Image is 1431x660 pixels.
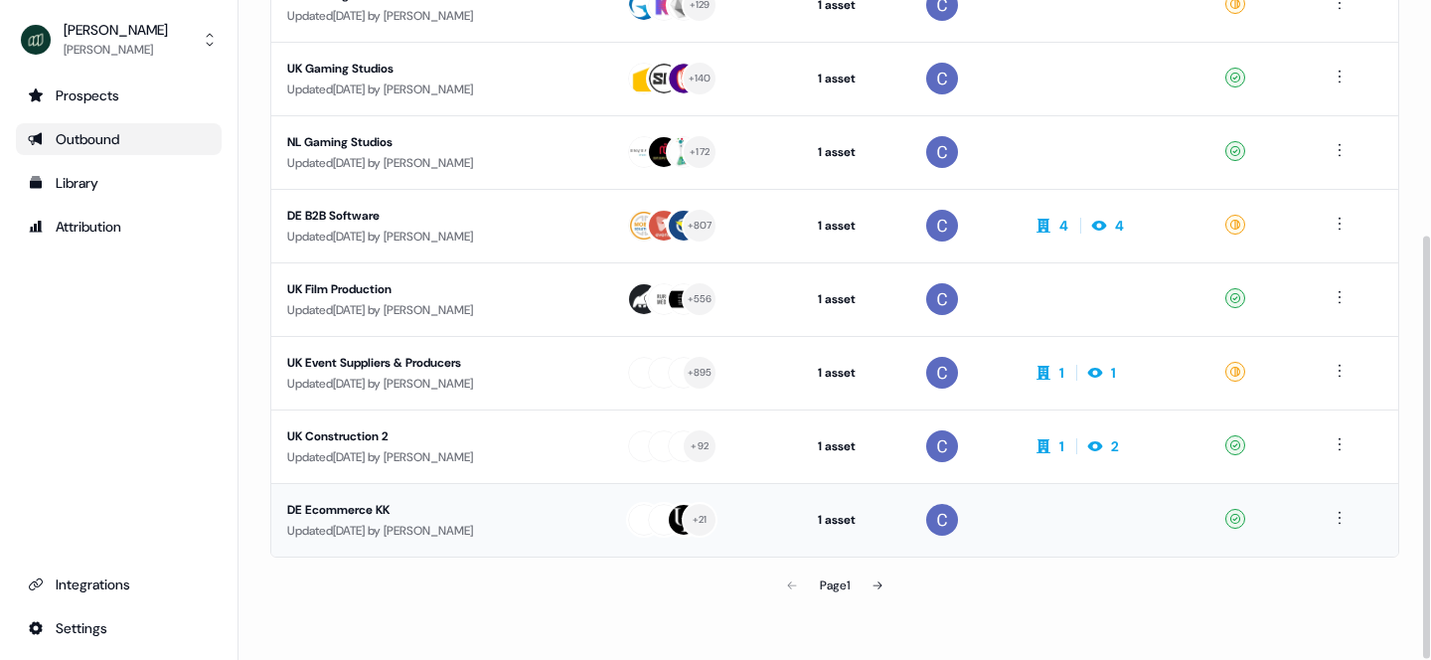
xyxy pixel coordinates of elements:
img: Catherine [926,430,958,462]
div: 1 [1059,436,1064,456]
img: Catherine [926,210,958,242]
img: Catherine [926,63,958,94]
div: + 92 [691,437,709,455]
div: 1 asset [818,216,894,236]
div: DE Ecommerce KK [287,500,594,520]
button: [PERSON_NAME][PERSON_NAME] [16,16,222,64]
div: + 556 [688,290,713,308]
div: 1 [1111,363,1116,383]
div: Library [28,173,210,193]
div: + 21 [693,511,708,529]
img: Catherine [926,357,958,389]
div: 1 asset [818,142,894,162]
div: Updated [DATE] by [PERSON_NAME] [287,447,594,467]
div: 4 [1115,216,1124,236]
div: [PERSON_NAME] [64,20,168,40]
a: Go to attribution [16,211,222,243]
div: Integrations [28,575,210,594]
div: Updated [DATE] by [PERSON_NAME] [287,6,594,26]
div: Page 1 [820,576,850,595]
div: Updated [DATE] by [PERSON_NAME] [287,80,594,99]
div: Updated [DATE] by [PERSON_NAME] [287,300,594,320]
a: Go to integrations [16,612,222,644]
a: Go to integrations [16,569,222,600]
div: 1 asset [818,289,894,309]
a: Go to prospects [16,80,222,111]
div: 1 asset [818,363,894,383]
div: + 807 [688,217,713,235]
img: Catherine [926,136,958,168]
div: 1 asset [818,510,894,530]
div: 2 [1111,436,1119,456]
div: 1 [1059,363,1064,383]
div: Updated [DATE] by [PERSON_NAME] [287,374,594,394]
a: Go to outbound experience [16,123,222,155]
div: Updated [DATE] by [PERSON_NAME] [287,153,594,173]
div: UK Construction 2 [287,426,594,446]
div: 1 asset [818,436,894,456]
div: + 172 [690,143,710,161]
div: DE B2B Software [287,206,594,226]
div: + 140 [689,70,712,87]
div: 4 [1059,216,1068,236]
div: Outbound [28,129,210,149]
img: Catherine [926,283,958,315]
div: Settings [28,618,210,638]
div: + 895 [688,364,713,382]
img: Catherine [926,504,958,536]
div: UK Gaming Studios [287,59,594,79]
div: UK Event Suppliers & Producers [287,353,594,373]
div: [PERSON_NAME] [64,40,168,60]
div: Attribution [28,217,210,237]
div: NL Gaming Studios [287,132,594,152]
div: Updated [DATE] by [PERSON_NAME] [287,227,594,247]
div: Updated [DATE] by [PERSON_NAME] [287,521,594,541]
a: Go to templates [16,167,222,199]
div: UK Film Production [287,279,594,299]
div: 1 asset [818,69,894,88]
div: Prospects [28,85,210,105]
